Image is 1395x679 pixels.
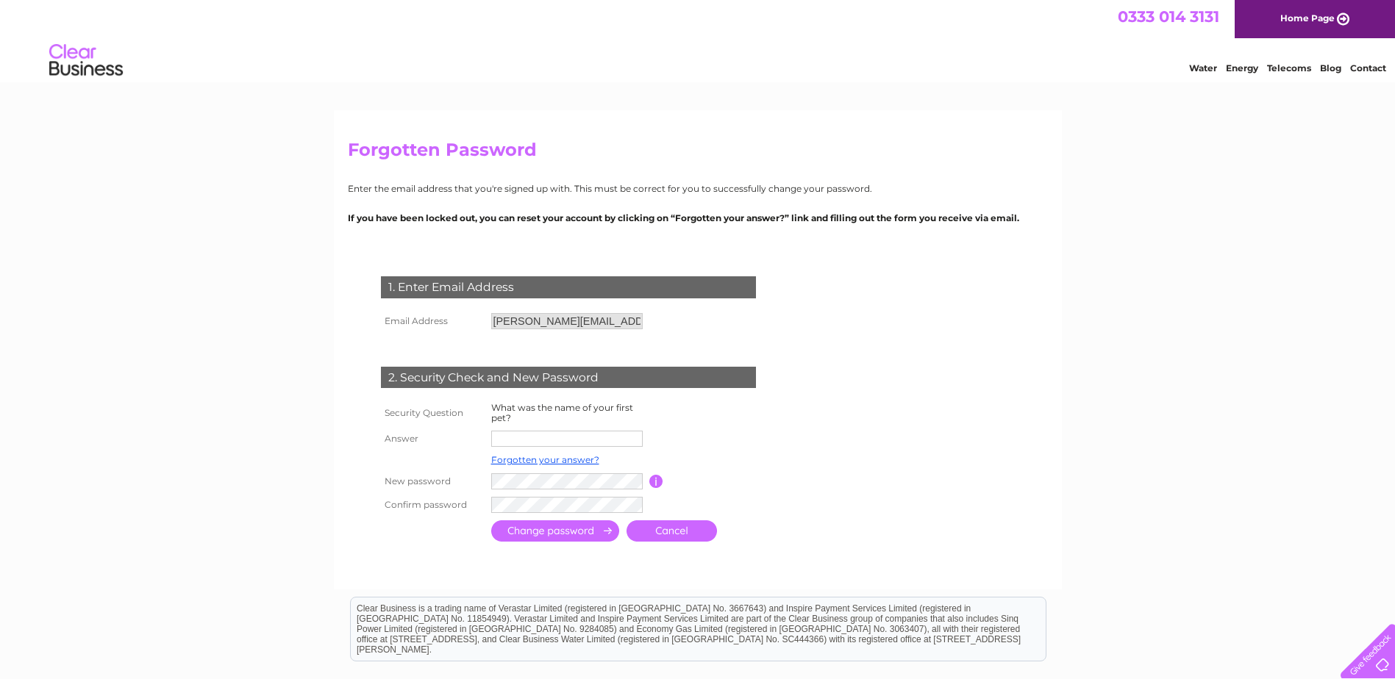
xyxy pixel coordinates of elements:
p: Enter the email address that you're signed up with. This must be correct for you to successfully ... [348,182,1048,195]
th: Email Address [377,309,488,333]
div: 2. Security Check and New Password [381,367,756,389]
a: Blog [1320,62,1341,73]
input: Submit [491,520,619,542]
th: Answer [377,427,488,450]
label: What was the name of your first pet? [491,402,633,423]
a: Telecoms [1267,62,1311,73]
a: Cancel [627,520,717,542]
h2: Forgotten Password [348,140,1048,168]
p: If you have been locked out, you can reset your account by clicking on “Forgotten your answer?” l... [348,211,1048,225]
th: Confirm password [377,493,488,517]
img: logo.png [49,38,124,83]
a: Energy [1226,62,1258,73]
div: 1. Enter Email Address [381,276,756,298]
input: Information [649,475,663,488]
a: 0333 014 3131 [1118,7,1219,26]
a: Forgotten your answer? [491,454,599,465]
div: Clear Business is a trading name of Verastar Limited (registered in [GEOGRAPHIC_DATA] No. 3667643... [351,8,1046,71]
th: Security Question [377,399,488,427]
th: New password [377,470,488,493]
a: Water [1189,62,1217,73]
a: Contact [1350,62,1386,73]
